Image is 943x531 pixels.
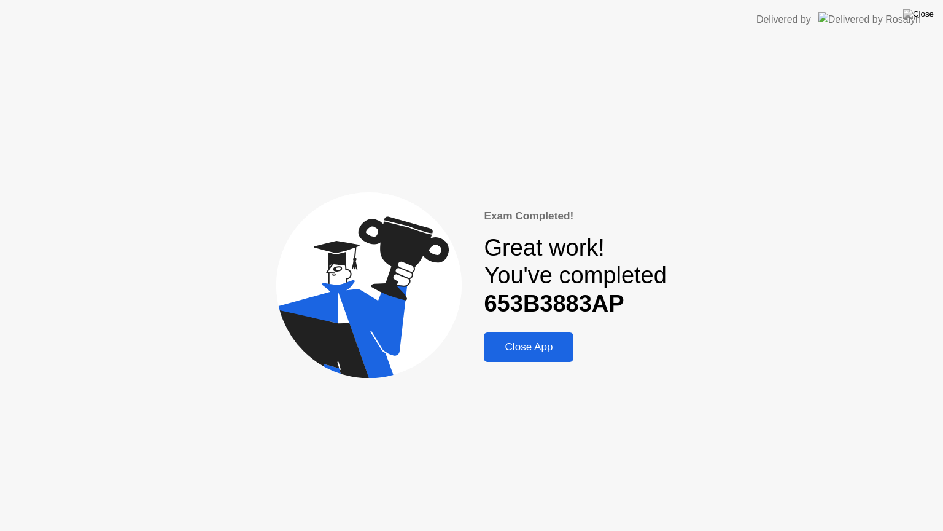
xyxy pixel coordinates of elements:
[484,234,666,318] div: Great work! You've completed
[484,291,624,317] b: 653B3883AP
[903,9,934,19] img: Close
[487,341,570,353] div: Close App
[484,332,573,362] button: Close App
[484,208,666,224] div: Exam Completed!
[818,12,921,26] img: Delivered by Rosalyn
[756,12,811,27] div: Delivered by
